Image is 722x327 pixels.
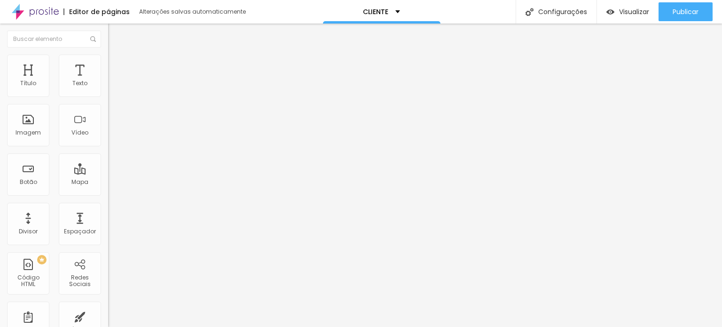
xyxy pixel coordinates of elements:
button: Publicar [659,2,713,21]
input: Buscar elemento [7,31,101,48]
font: Vídeo [71,128,88,136]
font: Redes Sociais [69,273,91,288]
font: Configurações [538,7,587,16]
font: Visualizar [619,7,649,16]
img: Ícone [526,8,534,16]
font: Botão [20,178,37,186]
font: Editor de páginas [69,7,130,16]
button: Visualizar [597,2,659,21]
img: view-1.svg [606,8,614,16]
font: Código HTML [17,273,39,288]
img: Ícone [90,36,96,42]
iframe: Editor [108,24,722,327]
font: Espaçador [64,227,96,235]
font: Alterações salvas automaticamente [139,8,246,16]
font: Título [20,79,36,87]
font: Publicar [673,7,698,16]
font: Texto [72,79,87,87]
font: Mapa [71,178,88,186]
font: Imagem [16,128,41,136]
font: Divisor [19,227,38,235]
font: CLIENTE [363,7,388,16]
